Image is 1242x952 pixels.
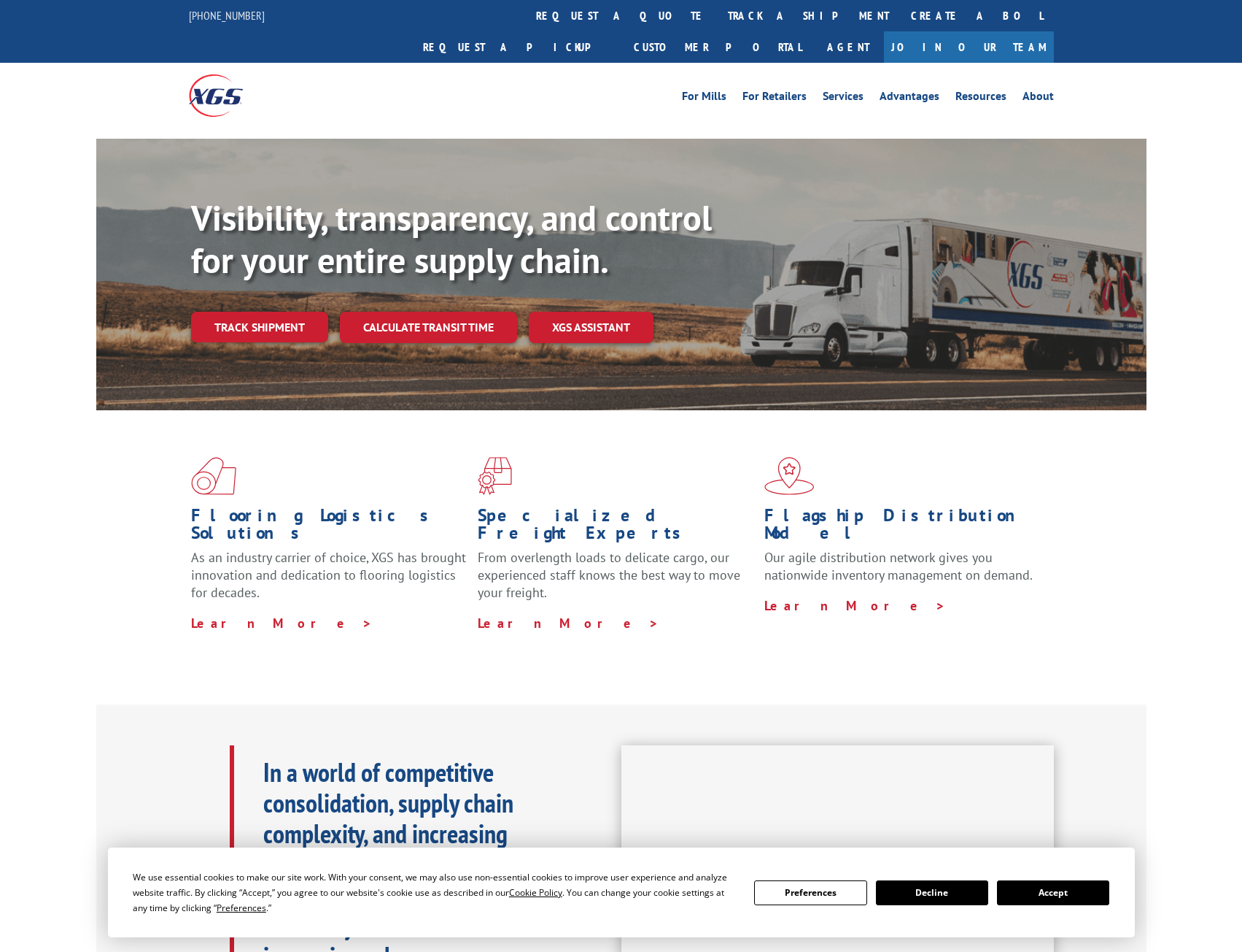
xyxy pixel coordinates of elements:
a: For Retailers [742,91,807,107]
p: From overlength loads to delicate cargo, our experienced staff knows the best way to move your fr... [478,549,753,614]
a: Advantages [880,91,939,107]
h1: Specialized Freight Experts [478,507,753,549]
a: Services [823,91,863,107]
img: xgs-icon-focused-on-flooring-red [478,457,512,495]
a: For Mills [682,91,726,107]
div: Cookie Consent Prompt [108,848,1135,937]
img: xgs-icon-flagship-distribution-model-red [764,457,815,495]
a: Learn More > [191,615,373,632]
b: Visibility, transparency, and control for your entire supply chain. [191,195,712,283]
span: Our agile distribution network gives you nationwide inventory management on demand. [764,549,1033,583]
a: [PHONE_NUMBER] [189,8,265,23]
a: Request a pickup [412,31,623,63]
a: Resources [955,91,1006,107]
span: As an industry carrier of choice, XGS has brought innovation and dedication to flooring logistics... [191,549,466,601]
a: Calculate transit time [340,312,517,343]
a: Customer Portal [623,31,812,63]
h1: Flagship Distribution Model [764,507,1040,549]
button: Preferences [754,880,866,905]
a: Join Our Team [884,31,1054,63]
img: xgs-icon-total-supply-chain-intelligence-red [191,457,236,495]
span: Preferences [217,902,266,914]
a: XGS ASSISTANT [529,312,653,343]
a: Track shipment [191,312,328,342]
a: Agent [812,31,884,63]
a: Learn More > [764,597,946,614]
button: Accept [997,880,1109,905]
a: About [1022,91,1054,107]
span: Cookie Policy [509,886,562,899]
button: Decline [876,880,988,905]
a: Learn More > [478,615,659,632]
h1: Flooring Logistics Solutions [191,507,467,549]
div: We use essential cookies to make our site work. With your consent, we may also use non-essential ... [133,870,737,915]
